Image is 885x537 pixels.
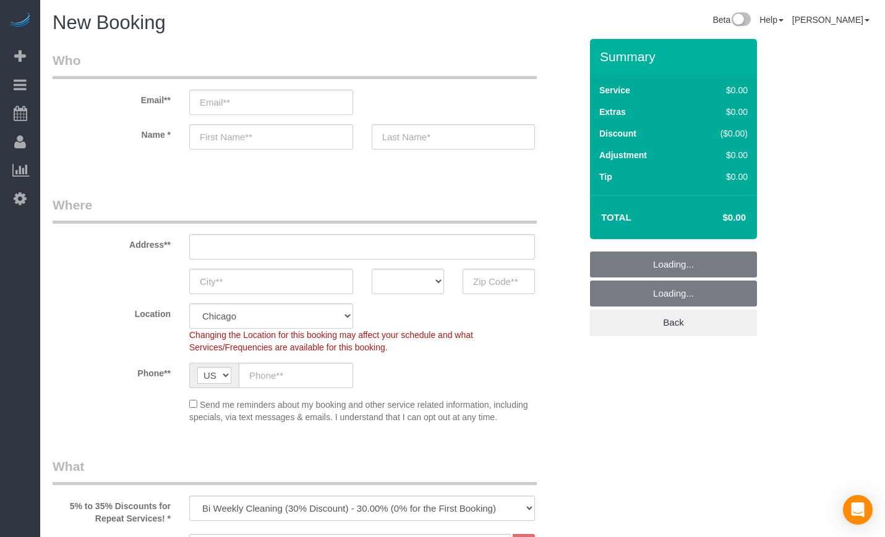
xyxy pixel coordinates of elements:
[599,84,630,96] label: Service
[599,127,636,140] label: Discount
[189,330,473,352] span: Changing the Location for this booking may affect your schedule and what Services/Frequencies are...
[695,106,748,118] div: $0.00
[686,213,746,223] h4: $0.00
[600,49,751,64] h3: Summary
[53,51,537,79] legend: Who
[43,303,180,320] label: Location
[601,212,631,222] strong: Total
[843,495,873,525] div: Open Intercom Messenger
[53,457,537,485] legend: What
[189,400,528,422] span: Send me reminders about my booking and other service related information, including specials, via...
[695,171,748,183] div: $0.00
[43,124,180,141] label: Name *
[695,149,748,161] div: $0.00
[372,124,536,150] input: Last Name*
[590,310,757,336] a: Back
[695,84,748,96] div: $0.00
[7,12,32,30] img: Automaid Logo
[759,15,784,25] a: Help
[43,496,180,525] label: 5% to 35% Discounts for Repeat Services! *
[730,12,751,28] img: New interface
[53,12,166,33] span: New Booking
[463,269,535,294] input: Zip Code**
[189,124,353,150] input: First Name**
[599,149,647,161] label: Adjustment
[712,15,751,25] a: Beta
[599,106,626,118] label: Extras
[599,171,612,183] label: Tip
[53,196,537,224] legend: Where
[695,127,748,140] div: ($0.00)
[792,15,870,25] a: [PERSON_NAME]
